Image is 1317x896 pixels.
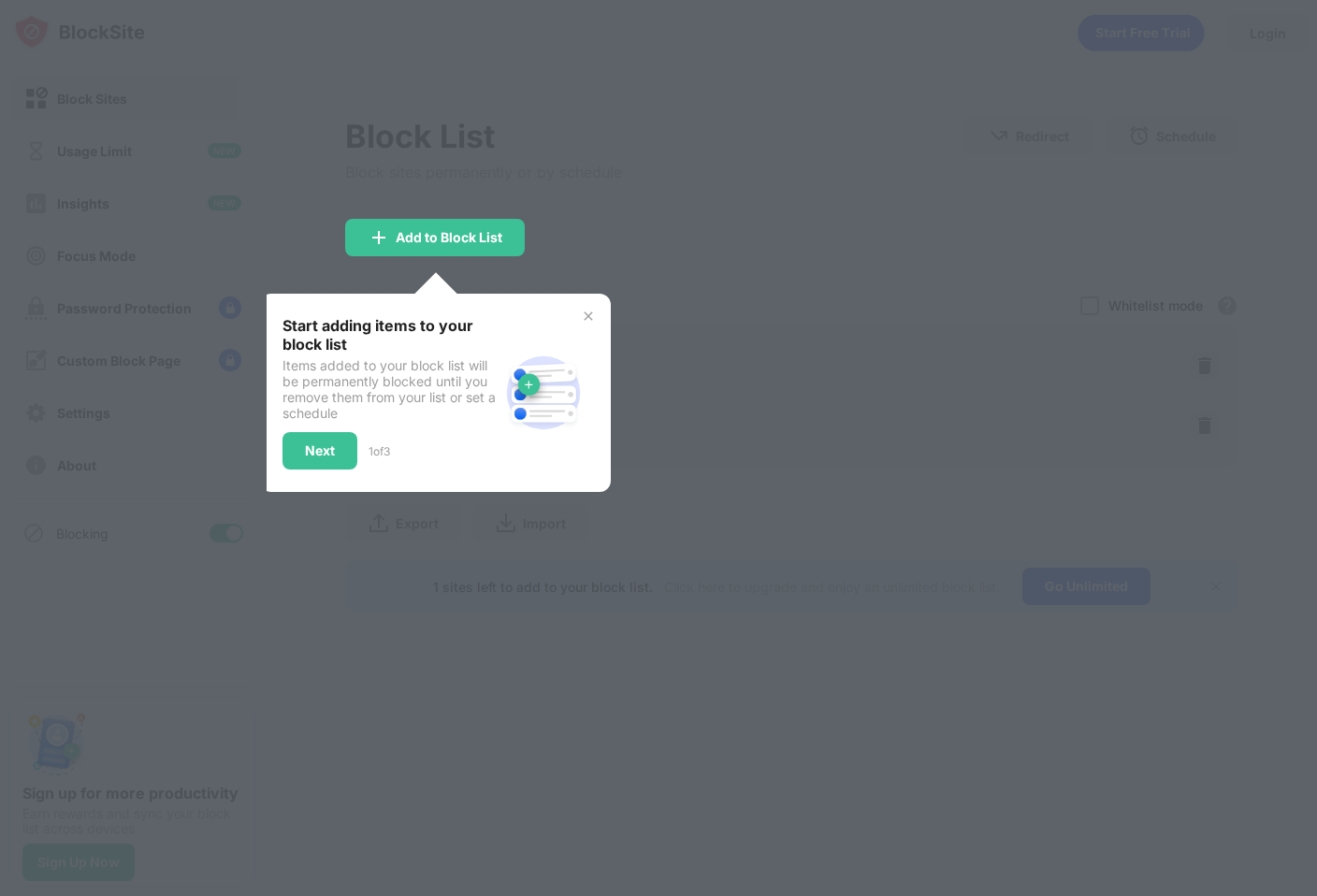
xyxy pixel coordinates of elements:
div: Start adding items to your block list [282,316,499,354]
div: Next [305,443,335,458]
img: x-button.svg [581,309,596,324]
div: Add to Block List [396,230,502,245]
img: block-site.svg [499,348,588,438]
div: Items added to your block list will be permanently blocked until you remove them from your list o... [282,357,499,421]
div: 1 of 3 [369,444,390,458]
